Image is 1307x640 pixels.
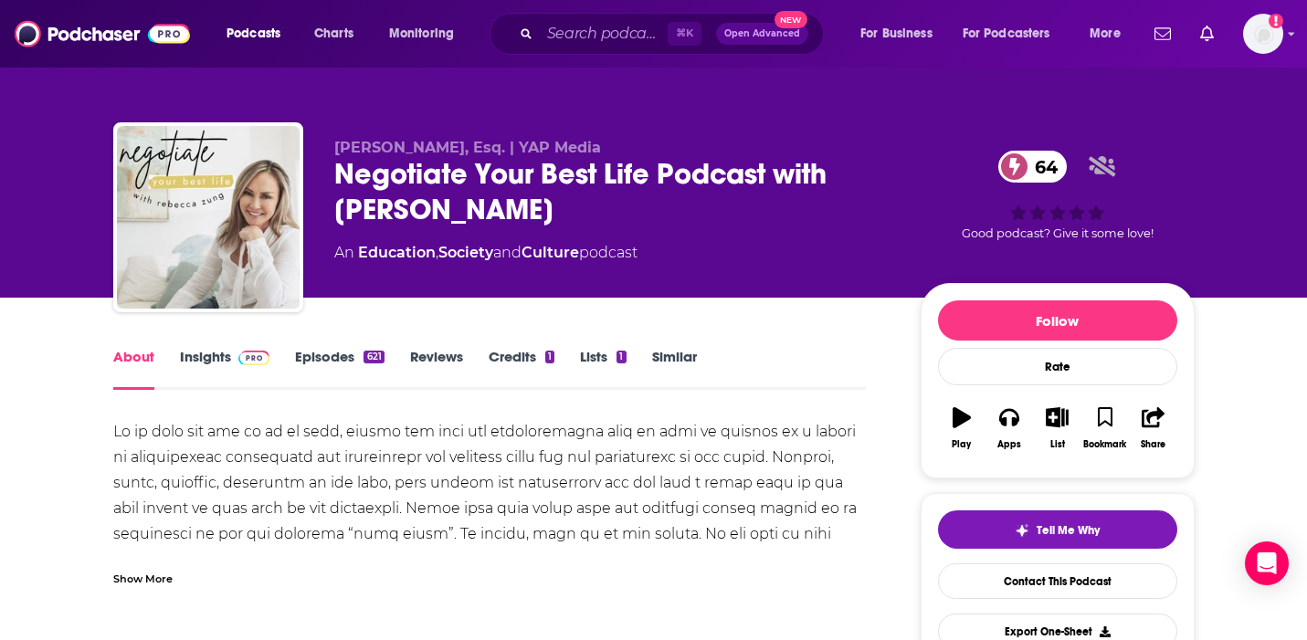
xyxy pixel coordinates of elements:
a: Show notifications dropdown [1147,18,1178,49]
button: Show profile menu [1243,14,1283,54]
div: Rate [938,348,1177,385]
span: ⌘ K [668,22,701,46]
button: Open AdvancedNew [716,23,808,45]
span: Podcasts [227,21,280,47]
div: An podcast [334,242,638,264]
div: Play [952,439,971,450]
div: Bookmark [1083,439,1126,450]
a: Culture [522,244,579,261]
a: 64 [998,151,1067,183]
div: 1 [617,351,626,363]
span: Charts [314,21,353,47]
button: open menu [1077,19,1144,48]
img: Podchaser Pro [238,351,270,365]
span: More [1090,21,1121,47]
a: Education [358,244,436,261]
span: For Podcasters [963,21,1050,47]
button: Bookmark [1081,395,1129,461]
span: New [775,11,807,28]
span: 64 [1017,151,1067,183]
button: tell me why sparkleTell Me Why [938,510,1177,549]
a: InsightsPodchaser Pro [180,348,270,390]
a: Credits1 [489,348,554,390]
svg: Add a profile image [1269,14,1283,28]
span: [PERSON_NAME], Esq. | YAP Media [334,139,601,156]
img: User Profile [1243,14,1283,54]
div: List [1050,439,1065,450]
div: Search podcasts, credits, & more... [507,13,841,55]
span: and [493,244,522,261]
input: Search podcasts, credits, & more... [540,19,668,48]
button: open menu [376,19,478,48]
img: Negotiate Your Best Life Podcast with Rebecca Zung [117,126,300,309]
span: Good podcast? Give it some love! [962,226,1154,240]
img: tell me why sparkle [1015,523,1029,538]
button: List [1033,395,1080,461]
div: Apps [997,439,1021,450]
a: Similar [652,348,697,390]
span: For Business [860,21,933,47]
div: 621 [364,351,384,363]
a: Contact This Podcast [938,563,1177,599]
a: Society [438,244,493,261]
div: Open Intercom Messenger [1245,541,1289,585]
button: Follow [938,300,1177,341]
button: Share [1129,395,1176,461]
span: Open Advanced [724,29,800,38]
button: Play [938,395,986,461]
img: Podchaser - Follow, Share and Rate Podcasts [15,16,190,51]
div: Share [1141,439,1165,450]
button: open menu [214,19,304,48]
a: Episodes621 [295,348,384,390]
span: Logged in as megcassidy [1243,14,1283,54]
span: Tell Me Why [1037,523,1100,538]
span: , [436,244,438,261]
div: 1 [545,351,554,363]
span: Monitoring [389,21,454,47]
a: Charts [302,19,364,48]
a: Reviews [410,348,463,390]
a: Show notifications dropdown [1193,18,1221,49]
div: 64Good podcast? Give it some love! [921,139,1195,252]
button: open menu [848,19,955,48]
button: open menu [951,19,1077,48]
a: About [113,348,154,390]
a: Lists1 [580,348,626,390]
button: Apps [986,395,1033,461]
